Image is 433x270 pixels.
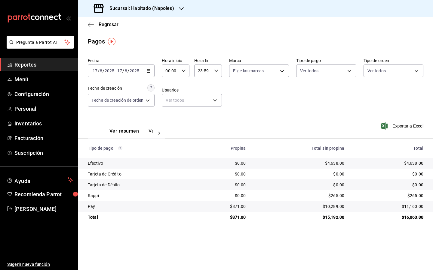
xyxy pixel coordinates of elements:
input: -- [117,68,122,73]
span: Fecha de creación de orden [92,97,143,103]
span: / [103,68,104,73]
div: $10,289.00 [256,203,345,209]
img: Tooltip marker [108,38,115,45]
div: $0.00 [256,171,345,177]
div: navigation tabs [109,128,153,138]
span: Ayuda [14,176,65,184]
button: open_drawer_menu [66,16,71,20]
button: Ver resumen [109,128,139,138]
div: $0.00 [196,171,246,177]
div: $0.00 [196,182,246,188]
input: -- [100,68,103,73]
div: Efectivo [88,160,187,166]
div: $871.00 [196,203,246,209]
div: Tarjeta de Débito [88,182,187,188]
span: Configuración [14,90,73,98]
label: Hora inicio [162,58,189,63]
div: $0.00 [196,193,246,199]
div: Propina [196,146,246,151]
div: Ver todos [162,94,222,106]
span: Ver todos [367,68,386,74]
div: $15,192.00 [256,214,345,220]
label: Hora fin [194,58,222,63]
div: $265.00 [354,193,423,199]
label: Marca [229,58,289,63]
span: Regresar [99,22,118,27]
span: Inventarios [14,119,73,127]
div: Tarjeta de Crédito [88,171,187,177]
input: -- [124,68,127,73]
div: Total sin propina [256,146,345,151]
div: $0.00 [196,160,246,166]
div: $0.00 [256,182,345,188]
div: Total [88,214,187,220]
svg: Los pagos realizados con Pay y otras terminales son montos brutos. [118,146,122,150]
div: Total [354,146,423,151]
div: Rappi [88,193,187,199]
span: Elige las marcas [233,68,264,74]
span: Suscripción [14,149,73,157]
span: Sugerir nueva función [7,261,73,268]
button: Ver pagos [149,128,171,138]
div: Pagos [88,37,105,46]
label: Fecha [88,58,155,63]
label: Tipo de orden [364,58,423,63]
label: Tipo de pago [296,58,356,63]
button: Pregunta a Parrot AI [7,36,74,49]
span: Recomienda Parrot [14,190,73,198]
span: Ver todos [300,68,318,74]
div: $265.00 [256,193,345,199]
span: / [98,68,100,73]
input: -- [92,68,98,73]
span: [PERSON_NAME] [14,205,73,213]
div: $4,638.00 [256,160,345,166]
span: - [115,68,116,73]
div: $16,063.00 [354,214,423,220]
span: Facturación [14,134,73,142]
span: Pregunta a Parrot AI [16,39,65,46]
div: $11,160.00 [354,203,423,209]
span: Reportes [14,61,73,69]
button: Regresar [88,22,118,27]
span: / [122,68,124,73]
span: / [127,68,129,73]
div: Fecha de creación [88,85,122,91]
a: Pregunta a Parrot AI [4,43,74,50]
label: Usuarios [162,88,222,92]
div: $4,638.00 [354,160,423,166]
div: $0.00 [354,171,423,177]
span: Personal [14,105,73,113]
h3: Sucursal: Habitado (Napoles) [105,5,174,12]
div: $0.00 [354,182,423,188]
input: ---- [129,68,140,73]
input: ---- [104,68,115,73]
button: Exportar a Excel [382,122,423,130]
div: Pay [88,203,187,209]
span: Menú [14,75,73,83]
div: $871.00 [196,214,246,220]
div: Tipo de pago [88,146,187,151]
